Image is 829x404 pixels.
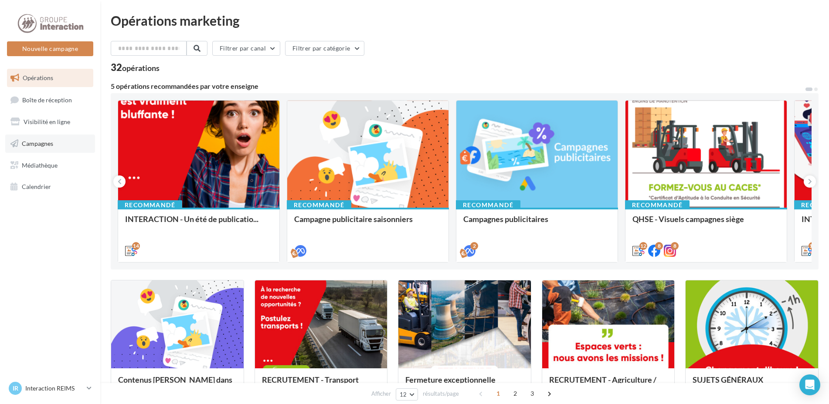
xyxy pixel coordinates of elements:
a: Calendrier [5,178,95,196]
span: 12 [400,391,407,398]
div: Recommandé [456,200,520,210]
div: Opérations marketing [111,14,819,27]
div: Open Intercom Messenger [799,374,820,395]
span: 1 [491,387,505,401]
button: 12 [396,388,418,401]
div: 5 opérations recommandées par votre enseigne [111,83,805,90]
button: Filtrer par catégorie [285,41,364,56]
div: 12 [639,242,647,250]
div: Recommandé [118,200,182,210]
div: Recommandé [287,200,351,210]
div: 8 [655,242,663,250]
div: 2 [470,242,478,250]
span: Campagnes [22,140,53,147]
span: QHSE - Visuels campagnes siège [632,214,744,224]
button: Filtrer par canal [212,41,280,56]
span: 3 [525,387,539,401]
a: Opérations [5,69,95,87]
span: Campagnes publicitaires [463,214,548,224]
button: Nouvelle campagne [7,41,93,56]
p: Interaction REIMS [25,384,83,393]
span: Fermeture exceptionnelle [405,375,496,384]
a: Visibilité en ligne [5,113,95,131]
span: Visibilité en ligne [24,118,70,125]
span: Boîte de réception [22,96,72,103]
div: opérations [122,64,160,72]
span: RECRUTEMENT - Transport [262,375,359,384]
span: Médiathèque [22,161,58,168]
div: 32 [111,63,160,72]
span: 2 [508,387,522,401]
a: IR Interaction REIMS [7,380,93,397]
span: Campagne publicitaire saisonniers [294,214,413,224]
span: SUJETS GÉNÉRAUX [693,375,763,384]
span: Opérations [23,74,53,81]
span: IR [13,384,18,393]
div: 14 [132,242,140,250]
div: 8 [671,242,679,250]
span: résultats/page [423,390,459,398]
span: Calendrier [22,183,51,190]
div: 12 [809,242,816,250]
span: Afficher [371,390,391,398]
a: Boîte de réception [5,91,95,109]
a: Médiathèque [5,156,95,175]
div: Recommandé [625,200,690,210]
span: INTERACTION - Un été de publicatio... [125,214,258,224]
a: Campagnes [5,135,95,153]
